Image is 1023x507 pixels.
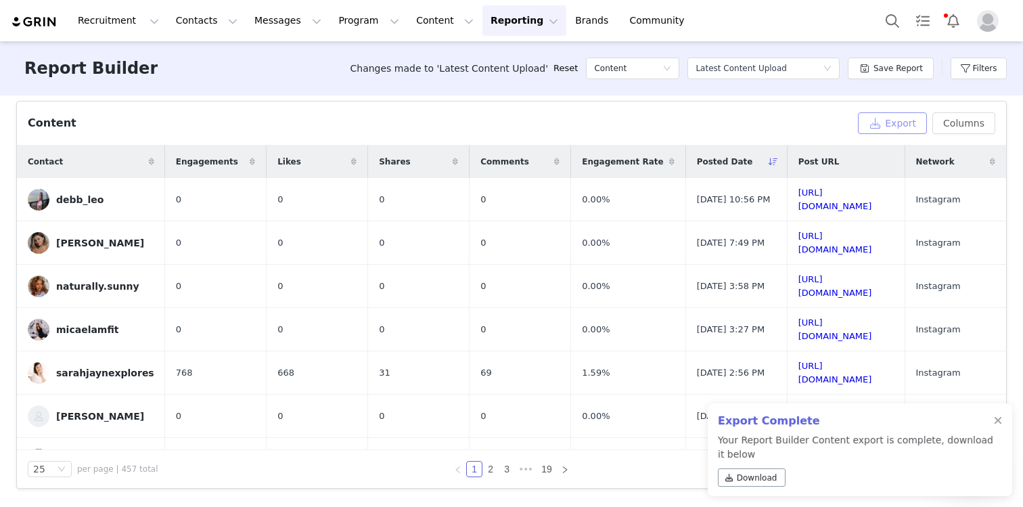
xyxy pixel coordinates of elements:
[582,236,610,250] span: 0.00%
[582,193,610,206] span: 0.00%
[176,280,181,293] span: 0
[718,433,993,492] p: Your Report Builder Content export is complete, download it below
[482,461,499,477] li: 2
[379,236,384,250] span: 0
[696,58,786,79] div: Latest Content Upload
[594,58,627,79] h5: Content
[56,281,139,292] div: naturally.sunny
[379,410,384,423] span: 0
[277,236,283,250] span: 0
[28,319,154,340] a: micaelamfit
[28,189,49,211] img: 6f122100-c8a2-424e-9757-3ad76d8edb2a.jpg
[932,112,995,134] button: Columns
[697,193,771,206] span: [DATE] 10:56 PM
[480,156,529,168] span: Comments
[737,472,777,484] span: Download
[798,231,872,255] a: [URL][DOMAIN_NAME]
[718,468,786,487] a: Download
[582,366,610,380] span: 1.59%
[916,156,955,168] span: Network
[28,232,154,254] a: [PERSON_NAME]
[28,115,76,131] div: Content
[277,280,283,293] span: 0
[561,466,569,474] i: icon: right
[482,5,566,36] button: Reporting
[28,275,154,297] a: naturally.sunny
[28,405,154,427] a: [PERSON_NAME]
[277,366,294,380] span: 668
[277,193,283,206] span: 0
[277,410,283,423] span: 0
[823,64,832,74] i: icon: down
[28,405,49,427] img: 0e37672b-12e9-4752-8ad1-aeed2a78d961--s.jpg
[582,156,663,168] span: Engagement Rate
[176,156,238,168] span: Engagements
[28,362,154,384] a: sarahjaynexplores
[537,462,556,477] a: 19
[28,449,154,470] a: jenngstyle
[567,5,620,36] a: Brands
[480,323,486,336] span: 0
[28,156,63,168] span: Contact
[330,5,407,36] button: Program
[176,323,181,336] span: 0
[16,101,1007,489] article: Content
[697,280,765,293] span: [DATE] 3:58 PM
[480,410,486,423] span: 0
[176,193,181,206] span: 0
[697,410,765,423] span: [DATE] 1:07 PM
[553,62,578,75] a: Reset
[916,193,961,206] span: Instagram
[480,236,486,250] span: 0
[977,10,999,32] img: placeholder-profile.jpg
[246,5,329,36] button: Messages
[582,410,610,423] span: 0.00%
[480,366,492,380] span: 69
[582,323,610,336] span: 0.00%
[697,236,765,250] span: [DATE] 7:49 PM
[277,323,283,336] span: 0
[28,275,49,297] img: 42021172-3cfe-49d0-9165-5379c2fa14b3.jpg
[379,323,384,336] span: 0
[878,5,907,36] button: Search
[466,461,482,477] li: 1
[56,411,144,422] div: [PERSON_NAME]
[537,461,557,477] li: 19
[28,189,154,211] a: debb_leo
[379,280,384,293] span: 0
[56,194,104,205] div: debb_leo
[499,461,515,477] li: 3
[176,236,181,250] span: 0
[483,462,498,477] a: 2
[916,280,961,293] span: Instagram
[908,5,938,36] a: Tasks
[916,323,961,336] span: Instagram
[11,16,58,28] img: grin logo
[379,366,390,380] span: 31
[176,410,181,423] span: 0
[969,10,1012,32] button: Profile
[176,366,193,380] span: 768
[77,463,158,475] span: per page | 457 total
[28,319,49,340] img: 0f443741-7066-48f8-99fd-962a8783eb26--s.jpg
[499,462,514,477] a: 3
[379,156,410,168] span: Shares
[798,361,872,384] a: [URL][DOMAIN_NAME]
[28,449,49,470] img: 0ed0cf7d-30b2-41f9-bc64-b4385407fd63.jpg
[697,366,765,380] span: [DATE] 2:56 PM
[56,368,154,378] div: sarahjaynexplores
[70,5,167,36] button: Recruitment
[450,461,466,477] li: Previous Page
[168,5,246,36] button: Contacts
[916,236,961,250] span: Instagram
[28,232,49,254] img: c0443dd5-ae20-4c2d-9eb6-c9957327fe0a--s.jpg
[467,462,482,477] a: 1
[480,193,486,206] span: 0
[408,5,482,36] button: Content
[663,64,671,74] i: icon: down
[916,366,961,380] span: Instagram
[56,324,119,335] div: micaelamfit
[798,188,872,211] a: [URL][DOMAIN_NAME]
[379,193,384,206] span: 0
